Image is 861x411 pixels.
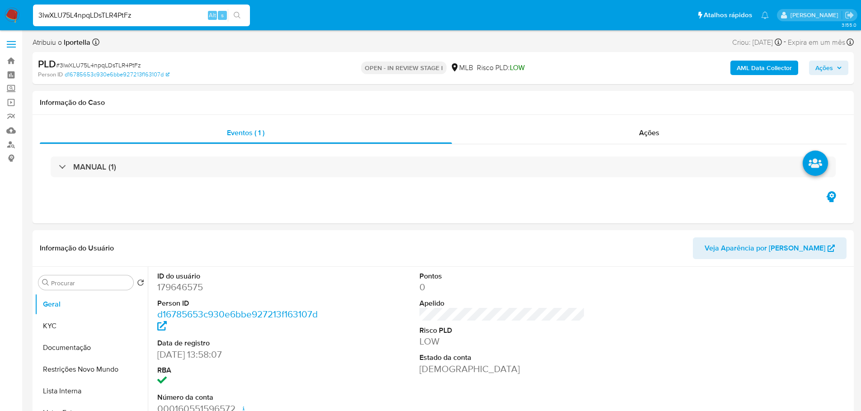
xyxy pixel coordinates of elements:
dt: Person ID [157,298,323,308]
h1: Informação do Usuário [40,244,114,253]
dt: Risco PLD [419,326,585,335]
dd: 0 [419,281,585,293]
span: Risco PLD: [477,63,525,73]
b: Person ID [38,71,63,79]
button: KYC [35,315,148,337]
input: Procurar [51,279,130,287]
span: # 3lwXLU75L4npqLDsTLR4PtFz [56,61,141,70]
button: Retornar ao pedido padrão [137,279,144,289]
b: lportella [62,37,90,47]
span: Veja Aparência por [PERSON_NAME] [705,237,825,259]
input: Pesquise usuários ou casos... [33,9,250,21]
span: s [221,11,224,19]
a: Notificações [761,11,769,19]
button: AML Data Collector [730,61,798,75]
span: - [784,36,786,48]
p: OPEN - IN REVIEW STAGE I [361,61,447,74]
div: MLB [450,63,473,73]
span: Alt [209,11,216,19]
dd: 179646575 [157,281,323,293]
button: Lista Interna [35,380,148,402]
button: Documentação [35,337,148,359]
span: Expira em um mês [788,38,845,47]
button: Geral [35,293,148,315]
a: d16785653c930e6bbe927213f163107d [65,71,169,79]
h1: Informação do Caso [40,98,847,107]
button: Procurar [42,279,49,286]
b: AML Data Collector [737,61,792,75]
a: Sair [845,10,854,20]
div: Criou: [DATE] [732,36,782,48]
b: PLD [38,57,56,71]
span: LOW [510,62,525,73]
a: d16785653c930e6bbe927213f163107d [157,307,318,333]
dt: Pontos [419,271,585,281]
dt: Número da conta [157,392,323,402]
dd: [DEMOGRAPHIC_DATA] [419,363,585,375]
dt: Data de registro [157,338,323,348]
span: Atribuiu o [33,38,90,47]
dt: Estado da conta [419,353,585,363]
button: Veja Aparência por [PERSON_NAME] [693,237,847,259]
dd: [DATE] 13:58:07 [157,348,323,361]
button: Ações [809,61,848,75]
dt: ID do usuário [157,271,323,281]
span: Eventos ( 1 ) [227,128,264,138]
span: Ações [815,61,833,75]
div: MANUAL (1) [51,156,836,177]
h3: MANUAL (1) [73,162,116,172]
dt: RBA [157,365,323,375]
dt: Apelido [419,298,585,308]
p: lucas.portella@mercadolivre.com [790,11,842,19]
button: Restrições Novo Mundo [35,359,148,380]
span: Atalhos rápidos [704,10,752,20]
span: Ações [639,128,659,138]
button: search-icon [228,9,246,22]
dd: LOW [419,335,585,348]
